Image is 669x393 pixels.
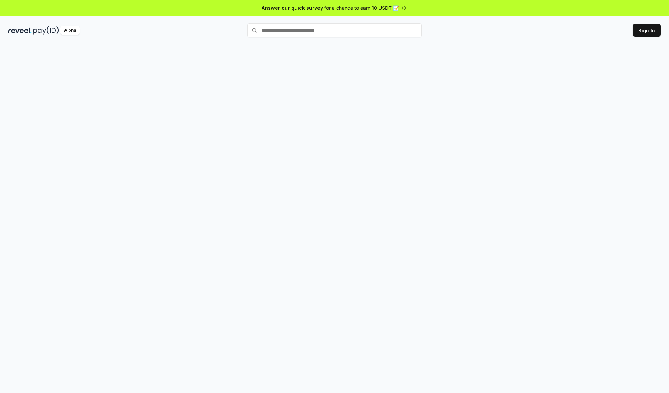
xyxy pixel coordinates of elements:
img: pay_id [33,26,59,35]
img: reveel_dark [8,26,32,35]
button: Sign In [633,24,661,37]
div: Alpha [60,26,80,35]
span: Answer our quick survey [262,4,323,11]
span: for a chance to earn 10 USDT 📝 [324,4,399,11]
